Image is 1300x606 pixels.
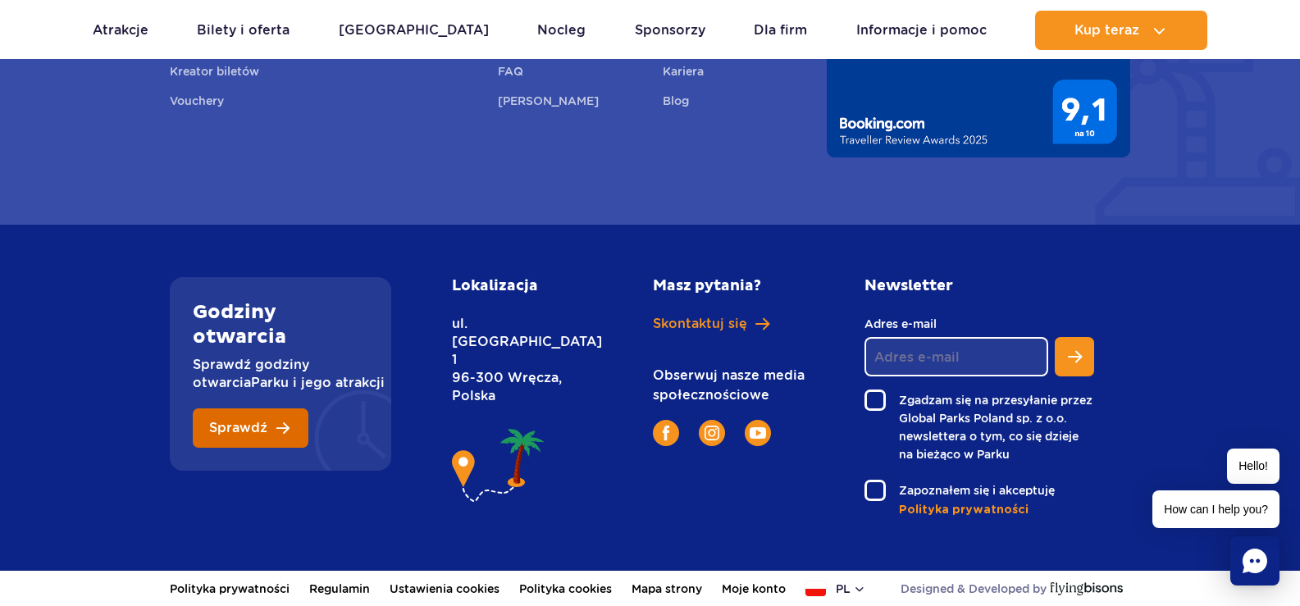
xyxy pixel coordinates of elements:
a: Informacje i pomoc [856,11,987,50]
button: Zapisz się do newslettera [1055,337,1094,376]
button: pl [805,581,866,597]
a: Polityka prywatności [899,501,1094,518]
img: Facebook [663,426,669,440]
a: Atrakcje [93,11,148,50]
span: Designed & Developed by [901,581,1047,597]
p: ul. [GEOGRAPHIC_DATA] 1 96-300 Wręcza, Polska [452,315,579,405]
div: Chat [1230,536,1279,585]
a: Blog [663,92,689,115]
p: Sprawdź godziny otwarcia Parku i jego atrakcji [193,356,368,392]
a: [GEOGRAPHIC_DATA] [339,11,489,50]
span: Kup teraz [1074,23,1139,38]
a: Kariera [663,62,704,85]
img: Instagram [705,426,719,440]
a: Kreator biletów [170,62,259,85]
label: Adres e-mail [864,315,1048,333]
p: Obserwuj nasze media społecznościowe [653,366,812,405]
input: Adres e-mail [864,337,1048,376]
a: Dla firm [754,11,807,50]
span: Skontaktuj się [653,315,747,333]
a: Bilety i oferta [197,11,290,50]
a: [PERSON_NAME] [498,92,599,115]
span: Sprawdź [209,421,267,435]
a: FAQ [498,62,523,85]
label: Zgadzam się na przesyłanie przez Global Parks Poland sp. z o.o. newslettera o tym, co się dzieje ... [864,390,1094,463]
a: Sprawdź [193,408,308,448]
a: Vouchery [170,92,224,115]
a: Nocleg [537,11,586,50]
span: Hello! [1227,449,1279,484]
a: Skontaktuj się [653,315,812,333]
img: YouTube [750,427,766,439]
h2: Godziny otwarcia [193,300,368,349]
span: Polityka prywatności [899,502,1029,518]
h2: Newsletter [864,277,1094,295]
img: Flying Bisons [1050,582,1123,595]
button: Kup teraz [1035,11,1207,50]
a: Sponsorzy [635,11,705,50]
h2: Masz pytania? [653,277,812,295]
h2: Lokalizacja [452,277,579,295]
label: Zapoznałem się i akceptuję [864,480,1094,501]
span: How can I help you? [1152,490,1279,528]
